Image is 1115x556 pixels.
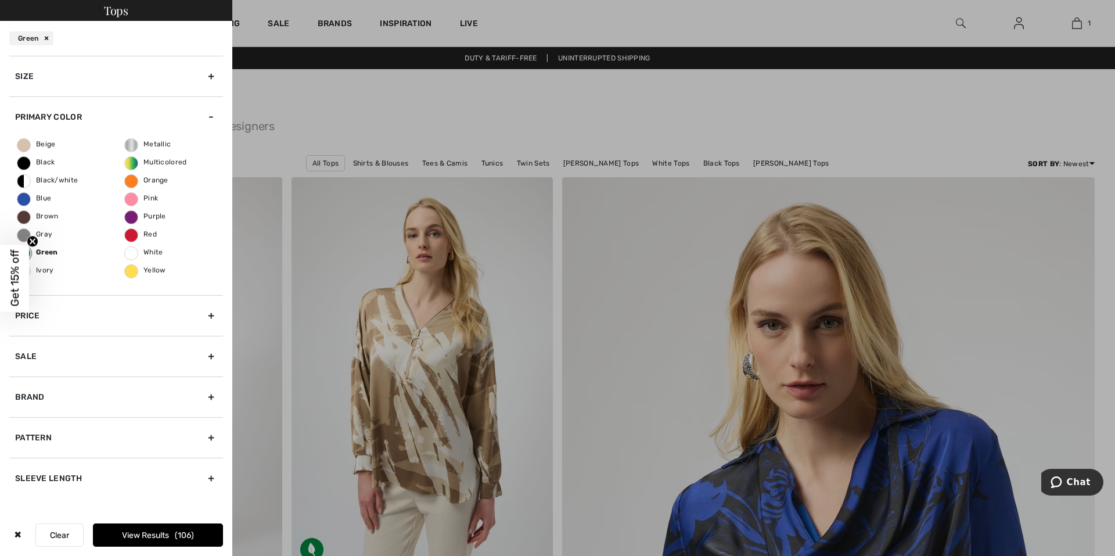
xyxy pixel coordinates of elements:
span: Black [17,158,55,166]
span: Beige [17,140,56,148]
span: Ivory [17,266,54,274]
span: White [125,248,163,256]
div: Brand [9,376,223,417]
iframe: Opens a widget where you can chat to one of our agents [1041,469,1103,498]
div: Price [9,295,223,336]
div: Green [9,31,53,45]
button: Clear [35,523,84,547]
div: Sleeve length [9,458,223,498]
span: Green [17,248,58,256]
span: Orange [125,176,168,184]
div: Size [9,56,223,96]
span: Blue [17,194,51,202]
div: Pattern [9,417,223,458]
span: Purple [125,212,166,220]
span: Metallic [125,140,171,148]
div: ✖ [9,523,26,547]
span: Brown [17,212,59,220]
span: 106 [175,530,194,540]
button: Close teaser [27,235,38,247]
span: Yellow [125,266,166,274]
div: Sale [9,336,223,376]
span: Red [125,230,157,238]
span: Get 15% off [8,250,21,307]
span: Multicolored [125,158,187,166]
span: Black/white [17,176,78,184]
div: Primary Color [9,96,223,137]
span: Gray [17,230,52,238]
span: Pink [125,194,158,202]
button: View Results106 [93,523,223,547]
